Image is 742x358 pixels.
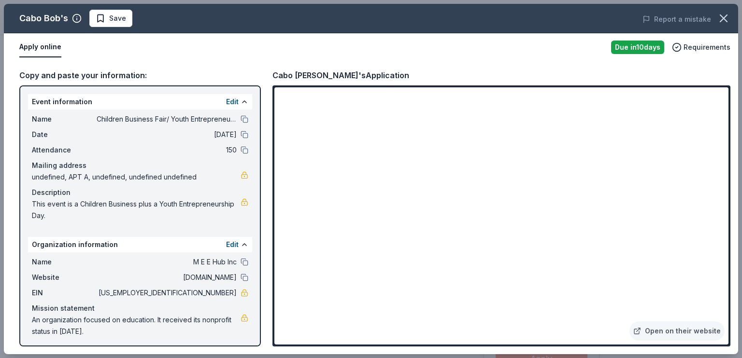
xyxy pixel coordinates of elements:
[32,129,97,140] span: Date
[97,129,237,140] span: [DATE]
[272,69,409,82] div: Cabo [PERSON_NAME]'s Application
[89,10,132,27] button: Save
[28,237,252,252] div: Organization information
[226,239,239,250] button: Edit
[32,256,97,268] span: Name
[32,144,97,156] span: Attendance
[684,41,730,53] span: Requirements
[32,187,248,198] div: Description
[32,303,248,314] div: Mission statement
[226,96,239,108] button: Edit
[629,321,725,341] a: Open on their website
[109,13,126,24] span: Save
[32,272,97,283] span: Website
[32,113,97,125] span: Name
[97,256,237,268] span: M E E Hub Inc
[32,171,241,183] span: undefined, APT A, undefined, undefined undefined
[97,272,237,283] span: [DOMAIN_NAME]
[19,37,61,57] button: Apply online
[32,198,241,221] span: This event is a Children Business plus a Youth Entrepreneurship Day.
[28,94,252,110] div: Event information
[642,14,711,25] button: Report a mistake
[97,144,237,156] span: 150
[611,41,664,54] div: Due in 10 days
[32,314,241,337] span: An organization focused on education. It received its nonprofit status in [DATE].
[97,113,237,125] span: Children Business Fair/ Youth Entrepreneurship Day
[32,160,248,171] div: Mailing address
[19,69,261,82] div: Copy and paste your information:
[32,287,97,299] span: EIN
[97,287,237,299] span: [US_EMPLOYER_IDENTIFICATION_NUMBER]
[19,11,68,26] div: Cabo Bob's
[672,41,730,53] button: Requirements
